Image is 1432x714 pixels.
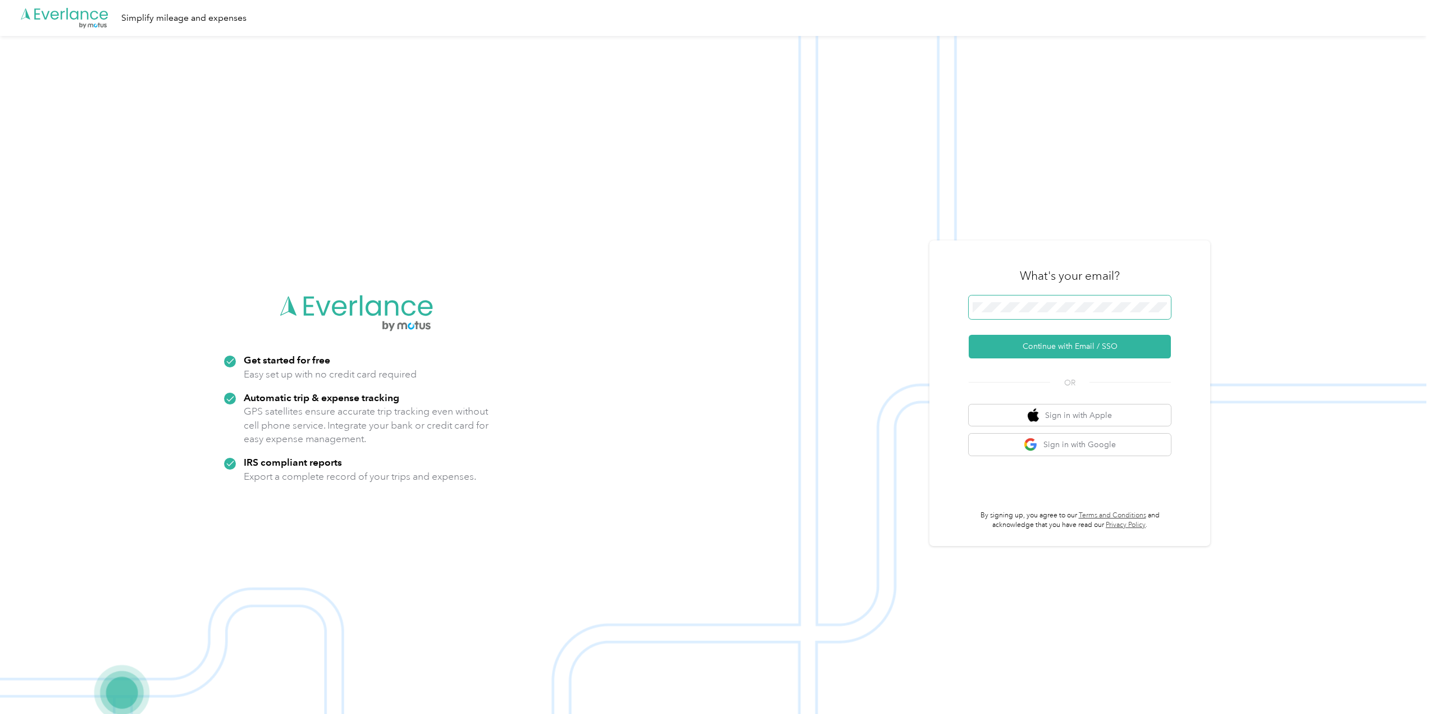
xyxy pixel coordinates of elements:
[969,335,1171,358] button: Continue with Email / SSO
[244,456,342,468] strong: IRS compliant reports
[244,392,399,403] strong: Automatic trip & expense tracking
[1020,268,1120,284] h3: What's your email?
[244,367,417,381] p: Easy set up with no credit card required
[1106,521,1146,529] a: Privacy Policy
[969,511,1171,530] p: By signing up, you agree to our and acknowledge that you have read our .
[1050,377,1089,389] span: OR
[1079,511,1146,520] a: Terms and Conditions
[244,470,476,484] p: Export a complete record of your trips and expenses.
[1028,408,1039,422] img: apple logo
[244,404,489,446] p: GPS satellites ensure accurate trip tracking even without cell phone service. Integrate your bank...
[244,354,330,366] strong: Get started for free
[1024,438,1038,452] img: google logo
[969,434,1171,456] button: google logoSign in with Google
[121,11,247,25] div: Simplify mileage and expenses
[969,404,1171,426] button: apple logoSign in with Apple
